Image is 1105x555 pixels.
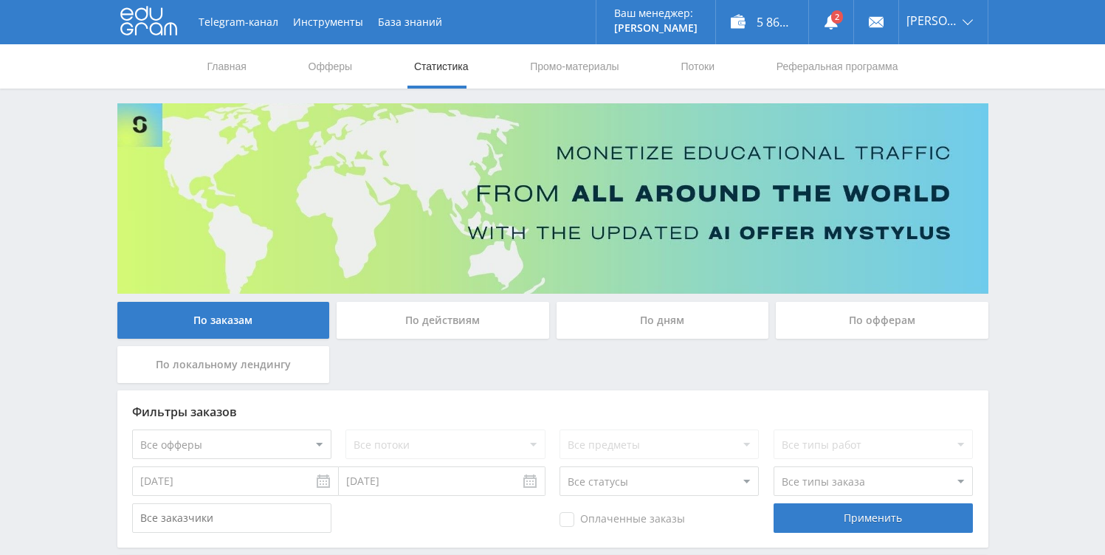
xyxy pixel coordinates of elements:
[614,7,698,19] p: Ваш менеджер:
[775,44,900,89] a: Реферальная программа
[413,44,470,89] a: Статистика
[117,103,988,294] img: Banner
[117,346,330,383] div: По локальному лендингу
[614,22,698,34] p: [PERSON_NAME]
[337,302,549,339] div: По действиям
[560,512,685,527] span: Оплаченные заказы
[776,302,988,339] div: По офферам
[557,302,769,339] div: По дням
[132,405,974,418] div: Фильтры заказов
[679,44,716,89] a: Потоки
[132,503,331,533] input: Все заказчики
[529,44,620,89] a: Промо-материалы
[774,503,973,533] div: Применить
[117,302,330,339] div: По заказам
[906,15,958,27] span: [PERSON_NAME]
[206,44,248,89] a: Главная
[307,44,354,89] a: Офферы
